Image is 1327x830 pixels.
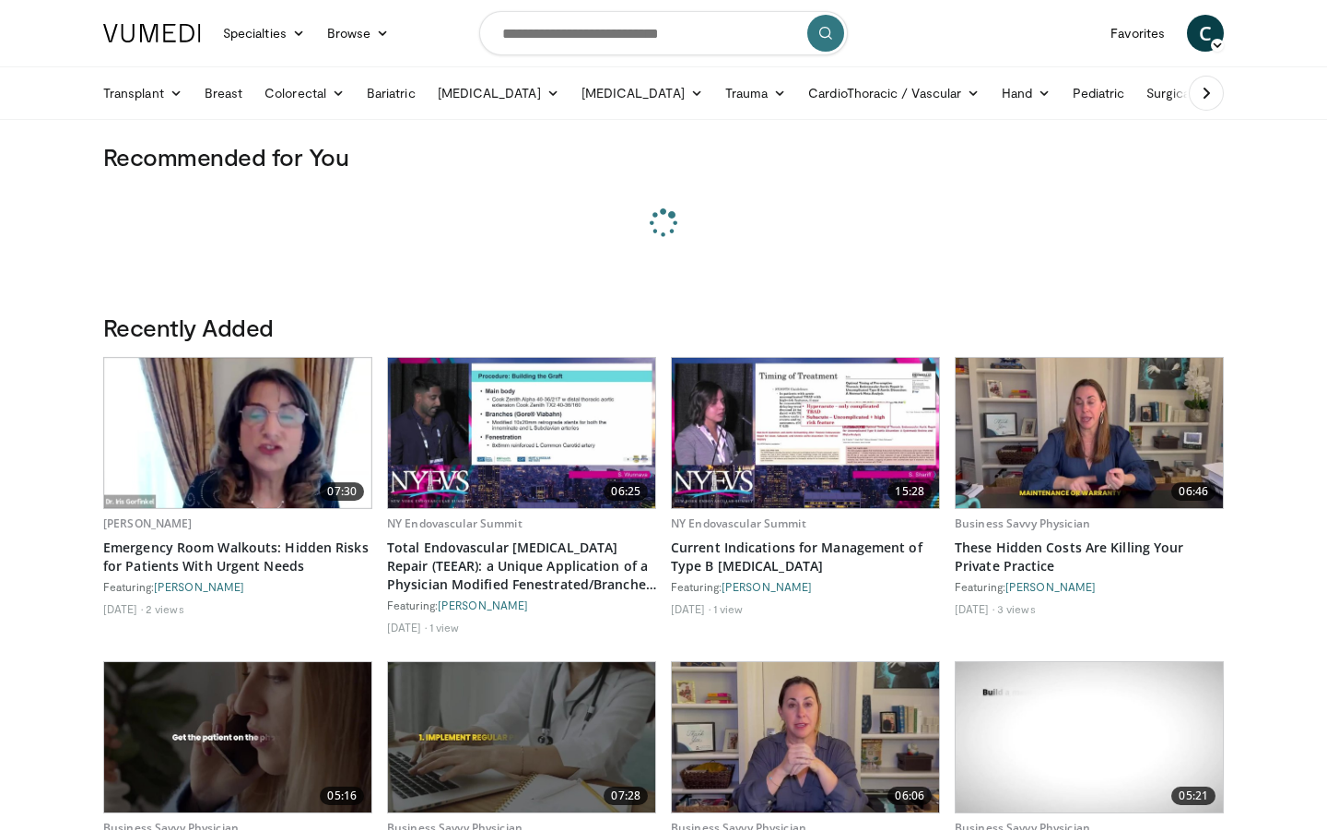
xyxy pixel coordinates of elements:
[956,662,1223,812] img: 02744f5a-ecb0-4310-8e39-dfcbe2f26fed.620x360_q85_upscale.jpg
[956,358,1223,508] a: 06:46
[146,601,184,616] li: 2 views
[103,142,1224,172] h3: Recommended for You
[194,75,253,112] a: Breast
[388,358,655,508] img: ea1e91ce-be44-4e69-9144-3bfbe2fbca56.620x360_q85_upscale.jpg
[1171,482,1215,501] span: 06:46
[672,358,939,508] img: 53e4286f-0556-47d8-9435-dde1bd4d334c.620x360_q85_upscale.jpg
[103,516,193,531] a: [PERSON_NAME]
[387,598,656,612] div: Featuring:
[212,15,316,52] a: Specialties
[672,662,939,812] img: 1de15646-4fd7-4918-bc41-5b3e99d341ba.620x360_q85_upscale.jpg
[104,358,371,508] a: 07:30
[388,662,655,812] img: da0e661b-3178-4e6d-891c-fa74c539f1a2.620x360_q85_upscale.jpg
[320,482,364,501] span: 07:30
[103,601,143,616] li: [DATE]
[1171,787,1215,805] span: 05:21
[479,11,848,55] input: Search topics, interventions
[672,358,939,508] a: 15:28
[1099,15,1176,52] a: Favorites
[672,662,939,812] a: 06:06
[955,601,994,616] li: [DATE]
[1005,580,1096,593] a: [PERSON_NAME]
[92,75,194,112] a: Transplant
[103,579,372,594] div: Featuring:
[387,539,656,594] a: Total Endovascular [MEDICAL_DATA] Repair (TEEAR): a Unique Application of a Physician Modified Fe...
[104,662,371,812] a: 05:16
[253,75,356,112] a: Colorectal
[713,601,744,616] li: 1 view
[722,580,812,593] a: [PERSON_NAME]
[887,482,932,501] span: 15:28
[887,787,932,805] span: 06:06
[316,15,401,52] a: Browse
[320,787,364,805] span: 05:16
[387,516,523,531] a: NY Endovascular Summit
[604,482,648,501] span: 06:25
[388,358,655,508] a: 06:25
[570,75,714,112] a: [MEDICAL_DATA]
[671,601,710,616] li: [DATE]
[438,599,528,611] a: [PERSON_NAME]
[103,313,1224,342] h3: Recently Added
[427,75,570,112] a: [MEDICAL_DATA]
[956,662,1223,812] a: 05:21
[103,539,372,575] a: Emergency Room Walkouts: Hidden Risks for Patients With Urgent Needs
[956,358,1223,508] img: 5868add3-d917-4a99-95fc-689fa2374450.620x360_q85_upscale.jpg
[997,601,1036,616] li: 3 views
[104,358,371,508] img: d1d3d44d-0dab-4c2d-80d0-d81517b40b1b.620x360_q85_upscale.jpg
[604,787,648,805] span: 07:28
[955,579,1224,594] div: Featuring:
[154,580,244,593] a: [PERSON_NAME]
[671,539,940,575] a: Current Indications for Management of Type B [MEDICAL_DATA]
[104,662,371,812] img: 91028a78-7887-4b73-aa20-d4fc93d7df92.620x360_q85_upscale.jpg
[388,662,655,812] a: 07:28
[955,516,1090,531] a: Business Savvy Physician
[387,620,427,634] li: [DATE]
[797,75,991,112] a: CardioThoracic / Vascular
[671,516,806,531] a: NY Endovascular Summit
[1135,75,1284,112] a: Surgical Oncology
[991,75,1062,112] a: Hand
[671,579,940,594] div: Featuring:
[103,24,201,42] img: VuMedi Logo
[1187,15,1224,52] a: C
[429,620,460,634] li: 1 view
[356,75,427,112] a: Bariatric
[1062,75,1135,112] a: Pediatric
[714,75,798,112] a: Trauma
[955,539,1224,575] a: These Hidden Costs Are Killing Your Private Practice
